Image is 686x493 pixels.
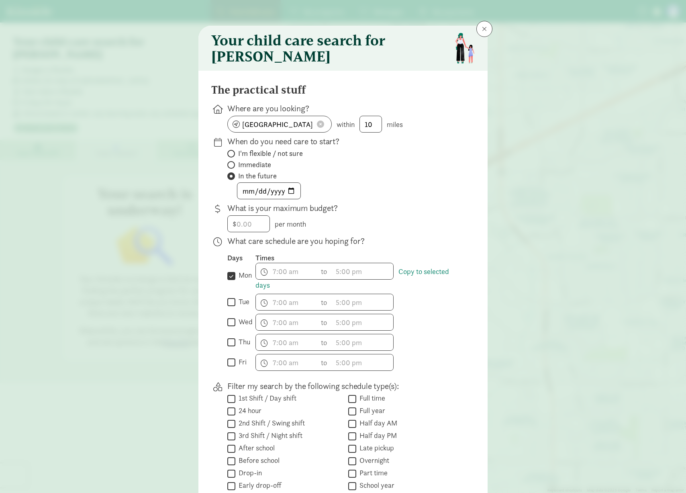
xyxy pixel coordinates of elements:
input: 5:00 pm [332,263,393,279]
span: Immediate [238,160,271,170]
label: tue [235,297,249,307]
input: 0.00 [228,216,269,232]
input: 5:00 pm [332,354,393,370]
span: to [321,337,328,348]
label: Late pickup [356,443,394,453]
span: per month [275,219,306,229]
label: Half day PM [356,431,397,440]
label: Part time [356,468,388,478]
label: Full time [356,393,385,403]
input: 5:00 pm [332,294,393,310]
label: Full year [356,406,385,415]
input: 7:00 am [256,314,317,330]
span: miles [387,120,403,129]
input: 7:00 am [256,263,317,279]
input: 7:00 am [256,294,317,310]
h4: The practical stuff [211,84,306,96]
span: to [321,297,328,308]
span: In the future [238,171,277,181]
input: 5:00 pm [332,334,393,350]
p: What is your maximum budget? [227,203,462,214]
p: Filter my search by the following schedule type(s): [227,380,462,392]
span: I'm flexible / not sure [238,149,303,158]
label: 1st Shift / Day shift [235,393,296,403]
label: Before school [235,456,280,465]
label: Early drop-off [235,481,281,490]
label: mon [235,270,252,280]
span: to [321,266,328,277]
p: What care schedule are you hoping for? [227,235,462,247]
label: Drop-in [235,468,262,478]
span: to [321,317,328,328]
label: fri [235,357,247,367]
label: Overnight [356,456,389,465]
div: Days [227,253,255,263]
input: 7:00 am [256,334,317,350]
p: When do you need care to start? [227,136,462,147]
span: to [321,357,328,368]
label: wed [235,317,253,327]
label: School year [356,481,394,490]
input: 7:00 am [256,354,317,370]
span: within [337,120,355,129]
p: Where are you looking? [227,103,462,114]
label: 3rd Shift / Night shift [235,431,302,440]
label: 2nd Shift / Swing shift [235,418,305,428]
label: 24 hour [235,406,261,415]
input: 5:00 pm [332,314,393,330]
label: Half day AM [356,418,397,428]
h3: Your child care search for [PERSON_NAME] [211,32,449,64]
label: After school [235,443,275,453]
label: thu [235,337,250,347]
div: Times [255,253,462,263]
input: enter zipcode or address [228,116,331,132]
